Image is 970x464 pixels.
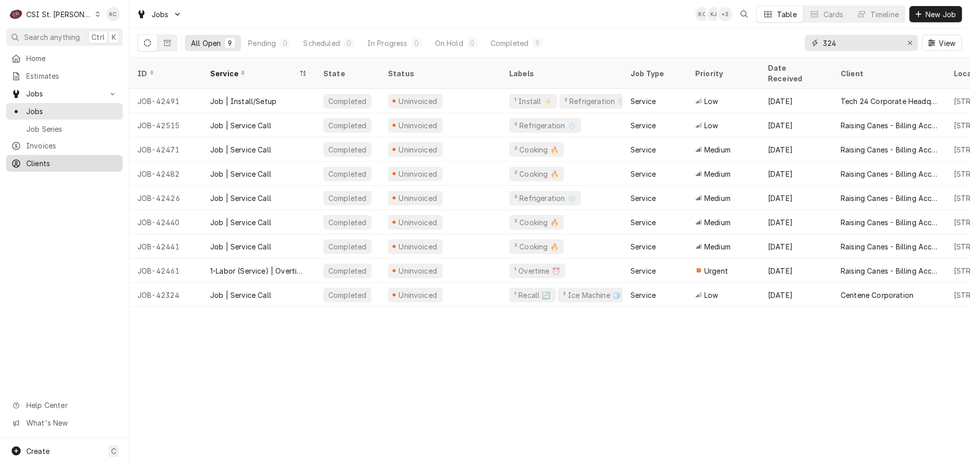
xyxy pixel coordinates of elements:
[327,96,367,107] div: Completed
[841,193,938,203] div: Raising Canes - Billing Account
[327,144,367,155] div: Completed
[398,217,439,228] div: Uninvoiced
[760,259,833,283] div: [DATE]
[327,241,367,252] div: Completed
[9,7,23,21] div: CSI St. Louis's Avatar
[513,169,560,179] div: ² Cooking 🔥
[630,96,656,107] div: Service
[704,266,728,276] span: Urgent
[924,9,958,20] span: New Job
[513,217,560,228] div: ² Cooking 🔥
[129,283,202,307] div: JOB-42324
[630,241,656,252] div: Service
[513,241,560,252] div: ² Cooking 🔥
[695,7,709,21] div: Kelly Christen's Avatar
[937,38,957,48] span: View
[26,71,118,81] span: Estimates
[210,169,271,179] div: Job | Service Call
[112,32,116,42] span: K
[630,266,656,276] div: Service
[129,162,202,186] div: JOB-42482
[129,186,202,210] div: JOB-42426
[841,169,938,179] div: Raising Canes - Billing Account
[704,96,718,107] span: Low
[707,7,721,21] div: KJ
[414,38,420,48] div: 0
[303,38,339,48] div: Scheduled
[6,85,123,102] a: Go to Jobs
[129,113,202,137] div: JOB-42515
[210,120,271,131] div: Job | Service Call
[513,290,552,300] div: ¹ Recall 🔄
[922,35,962,51] button: View
[704,241,731,252] span: Medium
[841,217,938,228] div: Raising Canes - Billing Account
[6,415,123,431] a: Go to What's New
[26,88,103,99] span: Jobs
[26,140,118,151] span: Invoices
[327,193,367,203] div: Completed
[630,144,656,155] div: Service
[367,38,408,48] div: In Progress
[841,120,938,131] div: Raising Canes - Billing Account
[210,266,307,276] div: 1-Labor (Service) | Overtime | Incurred
[210,241,271,252] div: Job | Service Call
[823,35,899,51] input: Keyword search
[111,446,116,456] span: C
[248,38,276,48] div: Pending
[909,6,962,22] button: New Job
[760,137,833,162] div: [DATE]
[435,38,463,48] div: On Hold
[91,32,105,42] span: Ctrl
[491,38,528,48] div: Completed
[760,113,833,137] div: [DATE]
[6,28,123,46] button: Search anythingCtrlK
[630,169,656,179] div: Service
[327,290,367,300] div: Completed
[282,38,288,48] div: 0
[398,266,439,276] div: Uninvoiced
[210,290,271,300] div: Job | Service Call
[841,68,936,79] div: Client
[106,7,120,21] div: KC
[760,283,833,307] div: [DATE]
[398,241,439,252] div: Uninvoiced
[630,68,679,79] div: Job Type
[768,63,822,84] div: Date Received
[6,137,123,154] a: Invoices
[210,217,271,228] div: Job | Service Call
[26,447,50,455] span: Create
[26,418,117,428] span: What's New
[26,124,118,134] span: Job Series
[6,121,123,137] a: Job Series
[823,9,844,20] div: Cards
[129,259,202,283] div: JOB-42461
[841,144,938,155] div: Raising Canes - Billing Account
[398,193,439,203] div: Uninvoiced
[210,68,297,79] div: Service
[24,32,80,42] span: Search anything
[630,290,656,300] div: Service
[323,68,372,79] div: State
[563,96,627,107] div: ² Refrigeration ❄️
[760,234,833,259] div: [DATE]
[704,120,718,131] span: Low
[398,96,439,107] div: Uninvoiced
[106,7,120,21] div: Kelly Christen's Avatar
[327,217,367,228] div: Completed
[695,68,750,79] div: Priority
[26,400,117,410] span: Help Center
[9,7,23,21] div: C
[6,103,123,120] a: Jobs
[129,137,202,162] div: JOB-42471
[6,397,123,414] a: Go to Help Center
[630,193,656,203] div: Service
[26,9,92,20] div: CSI St. [PERSON_NAME]
[513,266,561,276] div: ¹ Overtime ⏰
[26,106,118,117] span: Jobs
[513,96,553,107] div: ¹ Install ⚡️
[191,38,221,48] div: All Open
[129,234,202,259] div: JOB-42441
[760,162,833,186] div: [DATE]
[718,7,732,21] div: + 3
